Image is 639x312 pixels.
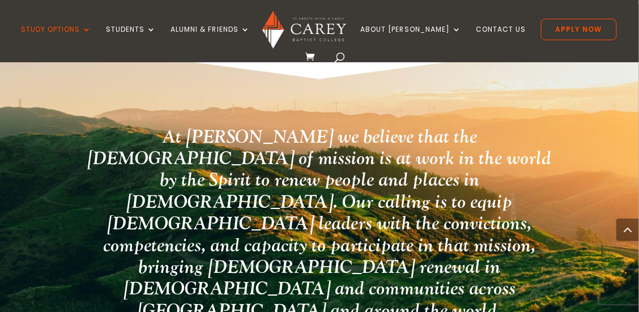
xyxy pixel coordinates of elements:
a: Study Options [21,25,91,52]
img: Carey Baptist College [262,11,346,49]
a: Contact Us [476,25,526,52]
a: About [PERSON_NAME] [361,25,462,52]
a: Alumni & Friends [171,25,250,52]
a: Students [106,25,156,52]
a: Apply Now [541,19,617,40]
